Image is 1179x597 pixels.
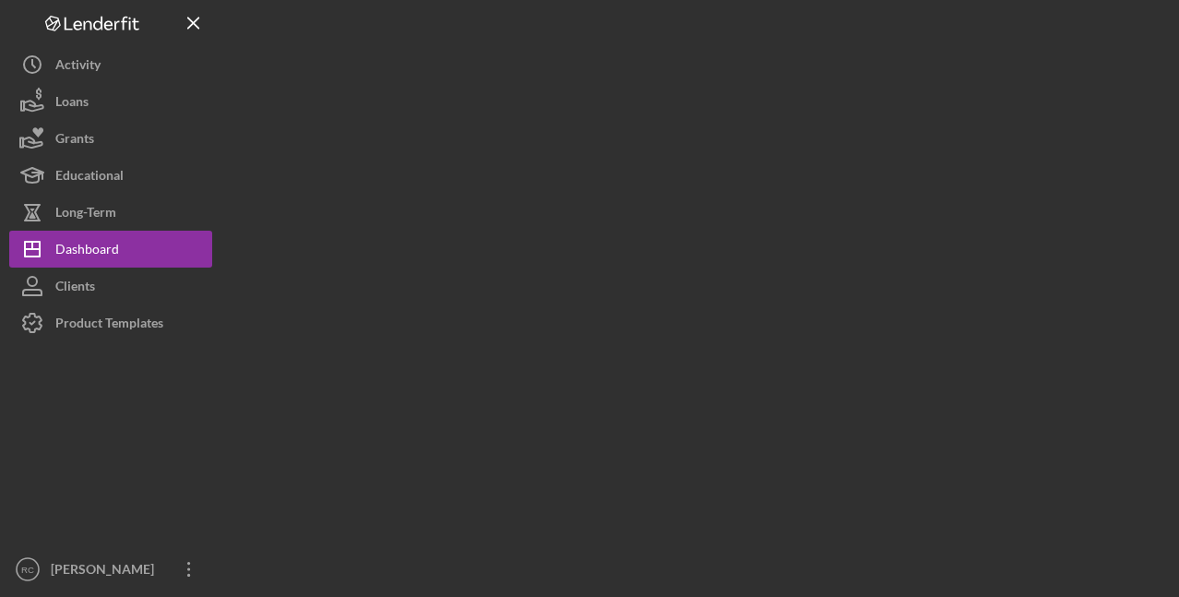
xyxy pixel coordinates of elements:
[9,551,212,588] button: RC[PERSON_NAME]
[55,268,95,309] div: Clients
[9,46,212,83] button: Activity
[21,565,34,575] text: RC
[9,231,212,268] button: Dashboard
[55,83,89,125] div: Loans
[9,304,212,341] button: Product Templates
[55,304,163,346] div: Product Templates
[9,120,212,157] button: Grants
[55,194,116,235] div: Long-Term
[46,551,166,592] div: [PERSON_NAME]
[55,120,94,161] div: Grants
[55,231,119,272] div: Dashboard
[9,83,212,120] button: Loans
[9,157,212,194] button: Educational
[9,268,212,304] button: Clients
[55,157,124,198] div: Educational
[55,46,101,88] div: Activity
[9,194,212,231] button: Long-Term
